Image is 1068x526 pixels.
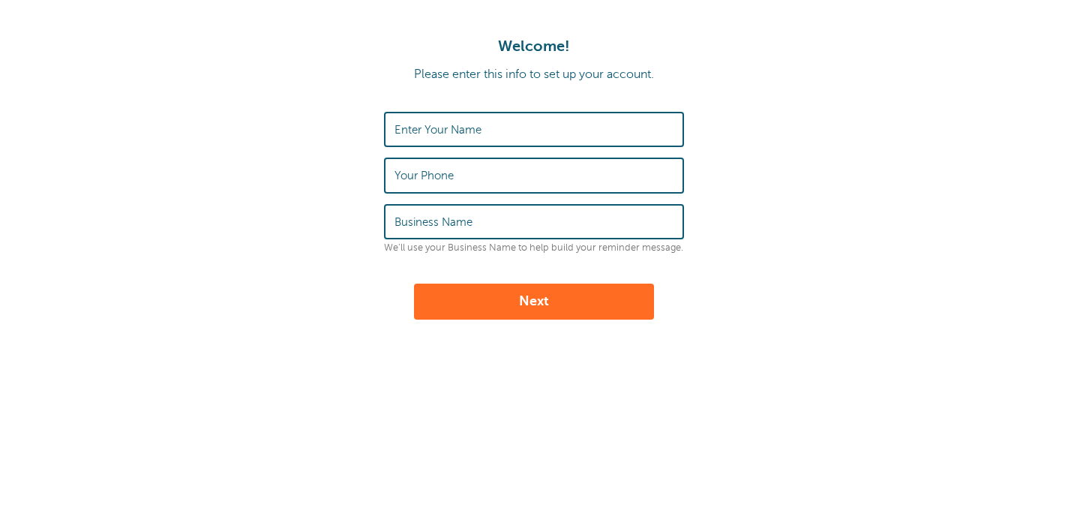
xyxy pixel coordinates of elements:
[15,68,1053,82] p: Please enter this info to set up your account.
[15,38,1053,56] h1: Welcome!
[384,242,684,254] p: We'll use your Business Name to help build your reminder message.
[394,123,481,137] label: Enter Your Name
[394,169,454,182] label: Your Phone
[414,284,654,320] button: Next
[394,215,472,229] label: Business Name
